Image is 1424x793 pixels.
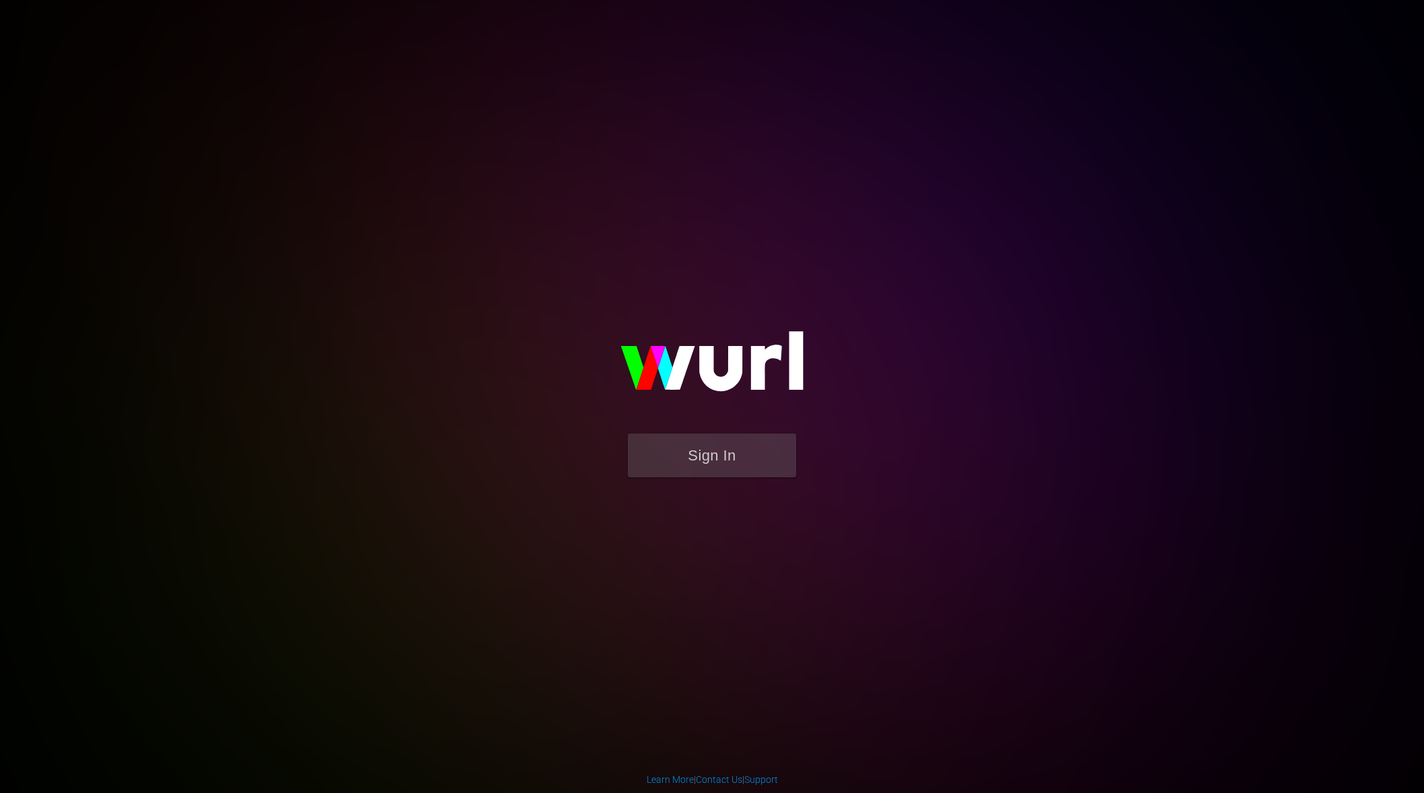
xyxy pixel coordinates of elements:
a: Support [744,774,778,785]
div: | | [647,773,778,786]
a: Learn More [647,774,694,785]
a: Contact Us [696,774,742,785]
img: wurl-logo-on-black-223613ac3d8ba8fe6dc639794a292ebdb59501304c7dfd60c99c58986ef67473.svg [577,302,847,433]
button: Sign In [628,434,796,477]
